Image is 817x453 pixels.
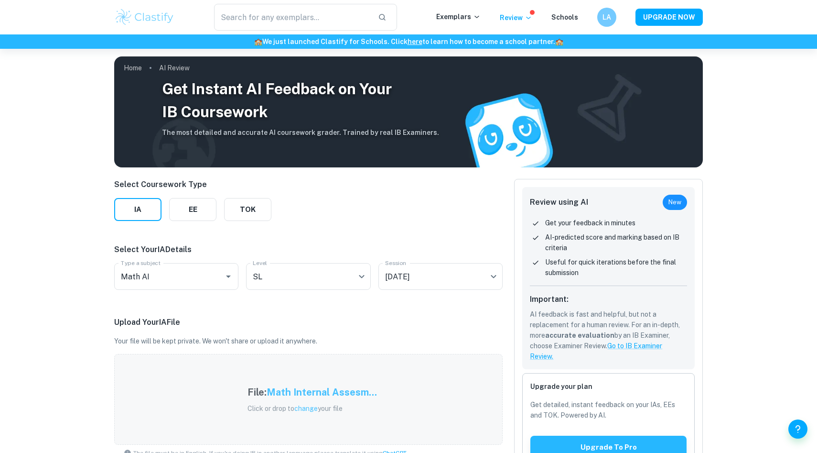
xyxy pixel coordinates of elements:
b: accurate evaluation [545,331,614,339]
button: IA [114,198,161,221]
img: Clastify logo [114,8,175,27]
p: Get detailed, instant feedback on your IAs, EEs and TOK. Powered by AI. [530,399,687,420]
h5: File: [247,385,267,399]
button: UPGRADE NOW [635,9,703,26]
h6: Upgrade your plan [530,381,687,392]
p: Review [500,12,532,23]
button: TOK [224,198,271,221]
p: Exemplars [436,11,481,22]
p: AI feedback is fast and helpful, but not a replacement for a human review. For an in-depth, more ... [530,309,687,362]
label: Level [253,259,267,267]
input: Search for any exemplars... [214,4,370,31]
label: Session [385,259,406,267]
p: AI Review [159,63,190,73]
a: Home [124,61,142,75]
div: SL [246,263,370,290]
span: New [663,198,687,207]
p: Get your feedback in minutes [545,218,635,228]
h3: Get Instant AI Feedback on Your IB Coursework [162,77,439,123]
p: Click or drop to your file [247,403,377,414]
h6: Review using AI [530,197,588,208]
a: Schools [551,13,578,21]
span: 🏫 [555,38,563,45]
p: Useful for quick iterations before the final submission [545,257,687,278]
p: Upload Your IA File [114,317,503,328]
h6: LA [602,12,613,22]
h6: Important: [530,294,687,305]
button: Open [222,270,235,283]
label: Type a subject [121,259,161,267]
div: [DATE] [378,263,503,290]
p: Select Your IA Details [114,244,503,255]
p: Your file will be kept private. We won't share or upload it anywhere. [114,336,503,346]
h6: We just launched Clastify for Schools. Click to learn how to become a school partner. [2,36,815,47]
button: Help and Feedback [788,420,807,439]
p: AI-predicted score and marking based on IB criteria [545,232,687,253]
h5: Math Internal Assesm... [267,385,377,399]
a: here [408,38,422,45]
span: change [294,405,318,412]
button: LA [597,8,616,27]
img: AI Review Cover [114,56,703,167]
span: 🏫 [254,38,262,45]
button: EE [169,198,216,221]
h6: The most detailed and accurate AI coursework grader. Trained by real IB Examiners. [162,127,439,138]
p: Select Coursework Type [114,179,271,190]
